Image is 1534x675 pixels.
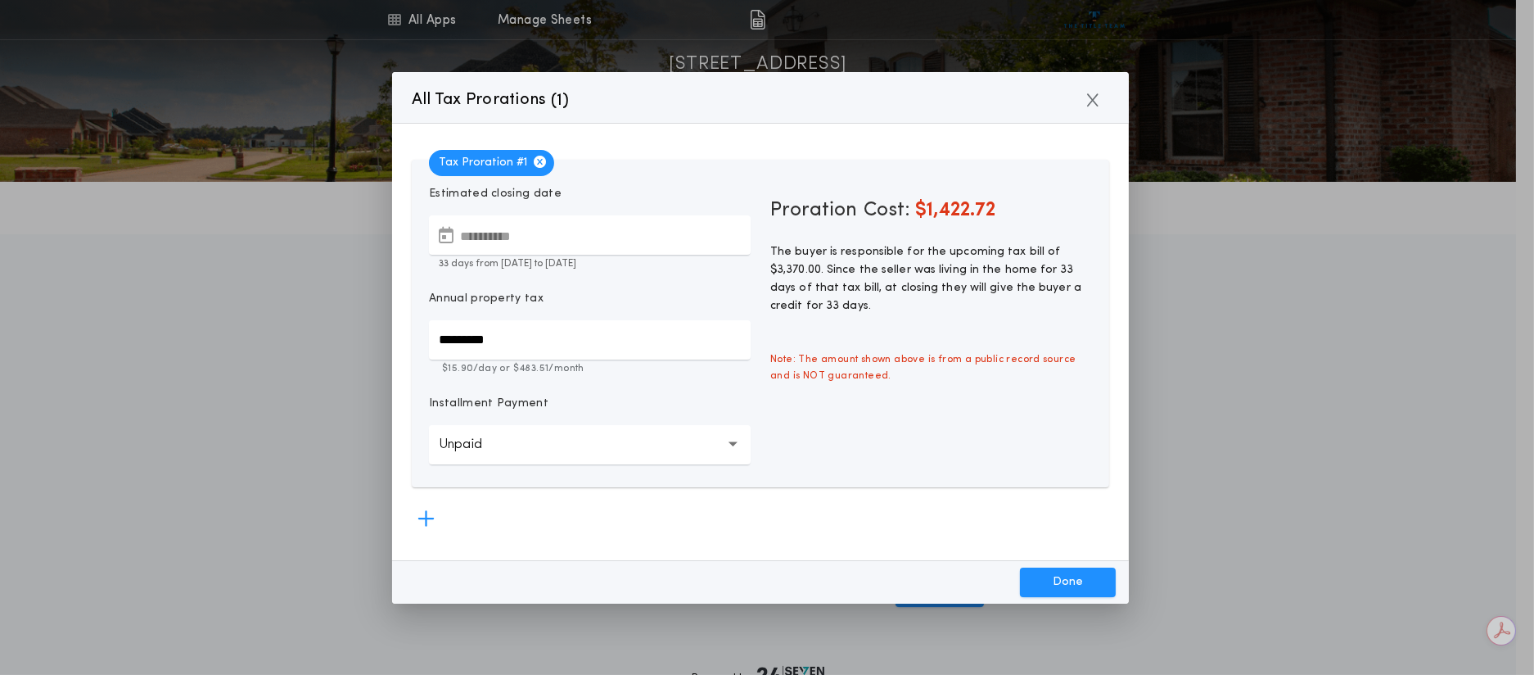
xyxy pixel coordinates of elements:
p: Estimated closing date [429,186,751,202]
p: All Tax Prorations ( ) [412,87,570,113]
span: 1 [557,93,562,109]
p: $15.90 /day or $483.51 /month [429,361,751,376]
button: Done [1020,568,1116,597]
span: Cost: [864,201,910,220]
span: Proration [770,197,857,224]
span: Note: The amount shown above is from a public record source and is NOT guaranteed. [760,342,1102,394]
p: Unpaid [439,435,508,455]
span: The buyer is responsible for the upcoming tax bill of $3,370.00. Since the seller was living in t... [770,246,1081,312]
p: Annual property tax [429,291,544,307]
button: Unpaid [429,425,751,464]
input: Annual property tax [429,320,751,360]
p: Installment Payment [429,396,548,412]
p: 33 days from [DATE] to [DATE] [429,256,751,271]
span: $1,422.72 [915,201,995,220]
span: Tax Proration # 1 [429,150,554,176]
